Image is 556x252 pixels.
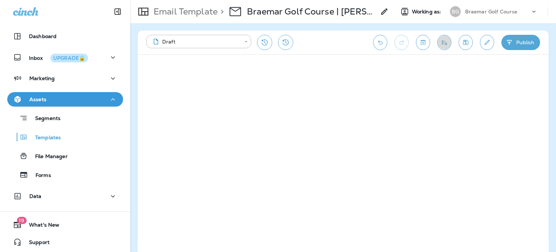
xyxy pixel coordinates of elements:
[17,217,26,224] span: 19
[28,135,61,141] p: Templates
[7,167,123,182] button: Forms
[50,54,88,62] button: UPGRADE🔒
[28,172,51,179] p: Forms
[437,35,451,50] button: Send test email
[7,189,123,203] button: Data
[7,71,123,86] button: Marketing
[53,55,85,61] div: UPGRADE🔒
[28,153,68,160] p: File Manager
[22,222,59,231] span: What's New
[480,35,494,50] button: Edit details
[247,6,376,17] div: Braemar Golf Course | Scotty Cameron Event - 9/23
[7,235,123,249] button: Support
[278,35,293,50] button: View Changelog
[7,148,123,164] button: File Manager
[28,115,60,123] p: Segments
[412,9,443,15] span: Working as:
[501,35,540,50] button: Publish
[7,29,123,44] button: Dashboard
[450,6,461,17] div: BG
[29,75,55,81] p: Marketing
[257,35,272,50] button: Restore from previous version
[29,33,56,39] p: Dashboard
[7,92,123,107] button: Assets
[29,96,46,102] p: Assets
[29,193,42,199] p: Data
[108,4,128,19] button: Collapse Sidebar
[218,6,224,17] p: >
[22,239,50,248] span: Support
[7,129,123,145] button: Templates
[416,35,430,50] button: Toggle preview
[247,6,376,17] p: Braemar Golf Course | [PERSON_NAME] Event - 9/23
[459,35,473,50] button: Save
[151,6,218,17] p: Email Template
[29,54,88,61] p: Inbox
[7,50,123,65] button: InboxUPGRADE🔒
[7,110,123,126] button: Segments
[151,38,240,45] div: Draft
[465,9,518,15] p: Braemar Golf Course
[373,35,387,50] button: Undo
[7,218,123,232] button: 19What's New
